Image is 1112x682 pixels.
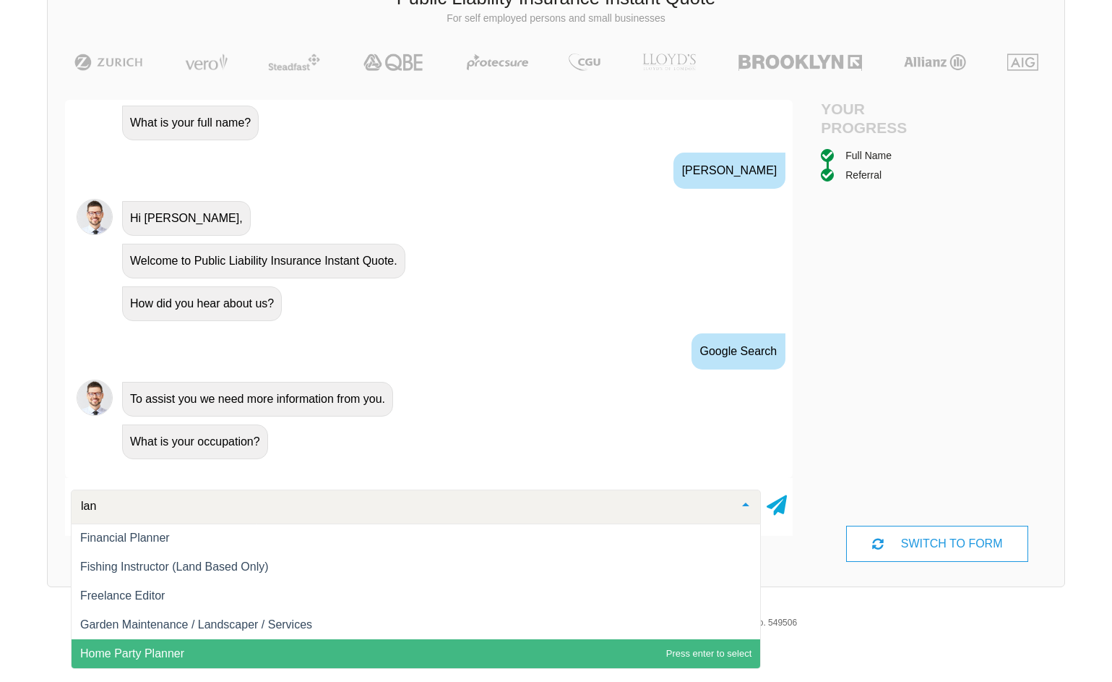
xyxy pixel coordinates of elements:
[80,532,170,544] span: Financial Planner
[59,12,1053,26] p: For self employed persons and small businesses
[122,382,393,417] div: To assist you we need more information from you.
[563,54,606,71] img: CGU | Public Liability Insurance
[77,199,113,235] img: Chatbot | PLI
[262,54,326,71] img: Steadfast | Public Liability Insurance
[122,106,259,140] div: What is your full name?
[846,526,1028,562] div: SWITCH TO FORM
[77,499,731,513] input: Search or select your occupation
[821,100,937,136] h4: Your Progress
[845,167,882,183] div: Referral
[673,153,786,189] div: [PERSON_NAME]
[122,244,405,278] div: Welcome to Public Liability Insurance Instant Quote.
[1001,54,1044,71] img: AIG | Public Liability Insurance
[77,380,113,416] img: Chatbot | PLI
[845,148,892,163] div: Full Name
[355,54,433,71] img: QBE | Public Liability Insurance
[178,54,234,71] img: Vero | Public Liability Insurance
[897,54,973,71] img: Allianz | Public Liability Insurance
[122,425,268,459] div: What is your occupation?
[68,54,150,71] img: Zurich | Public Liability Insurance
[80,560,269,573] span: Fishing Instructor (Land Based Only)
[691,333,786,370] div: Google Search
[122,286,282,321] div: How did you hear about us?
[461,54,534,71] img: Protecsure | Public Liability Insurance
[122,201,251,236] div: Hi [PERSON_NAME],
[80,618,312,631] span: Garden Maintenance / Landscaper / Services
[634,54,704,71] img: LLOYD's | Public Liability Insurance
[80,647,184,660] span: Home Party Planner
[80,589,165,602] span: Freelance Editor
[733,54,868,71] img: Brooklyn | Public Liability Insurance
